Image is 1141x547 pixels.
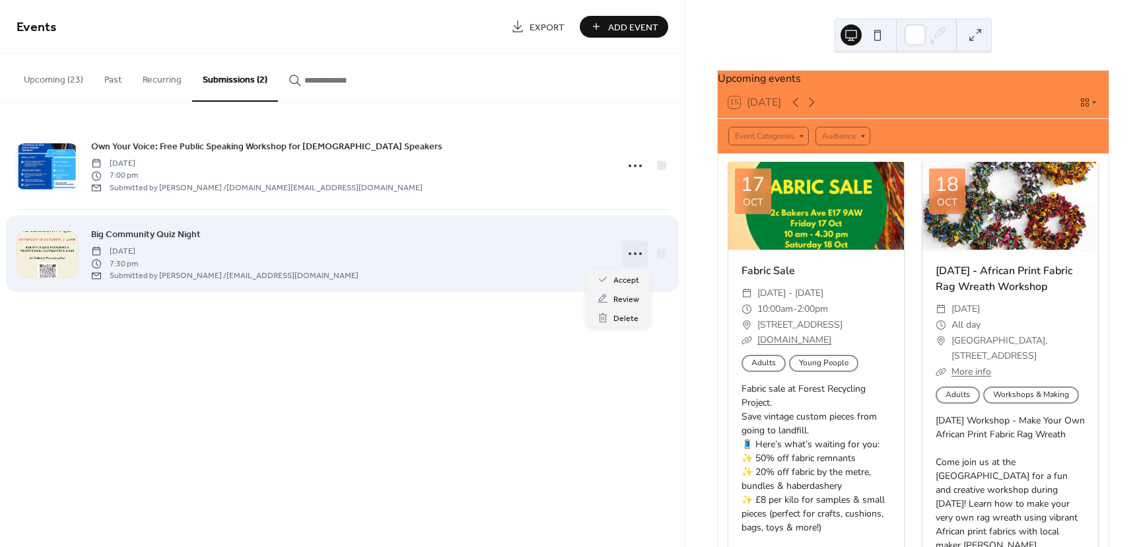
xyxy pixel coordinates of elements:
button: Submissions (2) [192,54,278,102]
span: - [793,301,797,317]
span: Big Community Quiz Night [91,228,201,242]
span: 7:30 pm [91,258,359,270]
div: ​ [742,285,752,301]
span: 7:00 pm [91,170,423,182]
span: [GEOGRAPHIC_DATA], [STREET_ADDRESS] [951,333,1085,365]
span: [DATE] [91,246,359,258]
a: Big Community Quiz Night [91,227,201,242]
div: Upcoming events [718,71,1109,87]
span: [STREET_ADDRESS] [757,317,843,333]
span: Events [17,15,57,40]
div: ​ [742,301,752,317]
span: Export [530,20,565,34]
span: 2:00pm [797,301,828,317]
span: [DATE] [951,301,980,317]
span: Own Your Voice: Free Public Speaking Workshop for [DEMOGRAPHIC_DATA] Speakers [91,140,442,154]
button: Past [94,54,132,100]
div: Oct [743,198,763,207]
span: [DATE] [91,158,423,170]
span: Accept [613,273,639,287]
span: Add Event [608,20,658,34]
div: ​ [936,317,946,333]
span: All day [951,317,981,333]
span: 10:00am [757,301,793,317]
div: ​ [742,317,752,333]
div: ​ [936,333,946,349]
a: Own Your Voice: Free Public Speaking Workshop for [DEMOGRAPHIC_DATA] Speakers [91,139,442,154]
a: Fabric Sale [742,264,795,278]
div: 17 [741,175,765,195]
div: ​ [742,332,752,348]
span: Delete [613,312,639,326]
span: Review [613,293,639,307]
div: Fabric sale at Forest Recycling Project. Save vintage custom pieces from going to landfill. 🧵 Her... [728,382,904,534]
div: Oct [937,198,957,207]
span: Submitted by [PERSON_NAME] / [EMAIL_ADDRESS][DOMAIN_NAME] [91,270,359,281]
button: Recurring [132,54,192,100]
div: 18 [935,175,959,195]
button: Add Event [580,16,668,38]
a: Export [501,16,574,38]
span: [DATE] - [DATE] [757,285,823,301]
a: [DOMAIN_NAME] [757,334,831,346]
div: ​ [936,364,946,380]
button: Upcoming (23) [13,54,94,100]
span: Submitted by [PERSON_NAME] / [DOMAIN_NAME][EMAIL_ADDRESS][DOMAIN_NAME] [91,182,423,194]
div: ​ [936,301,946,317]
a: [DATE] - African Print Fabric Rag Wreath Workshop [936,264,1072,294]
a: More info [951,365,991,378]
